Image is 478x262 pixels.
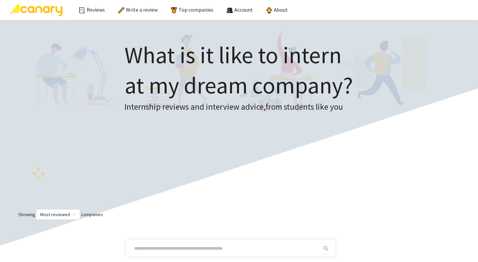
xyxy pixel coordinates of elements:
[321,246,331,251] span: search
[321,243,331,254] button: search
[227,7,233,13] img: people.png
[10,5,62,16] img: Canary Logo
[234,6,253,13] span: Account
[118,6,158,13] a: Write a review
[266,6,288,13] a: About
[124,40,353,100] h1: What is it like to intern
[7,209,471,220] div: Showing companies
[124,100,353,114] h3: Internship reviews and interview advice, from students like you
[171,6,213,13] a: Top companies
[124,70,353,100] span: at my dream company?
[79,6,105,13] a: Reviews
[40,209,76,219] span: Most reviewed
